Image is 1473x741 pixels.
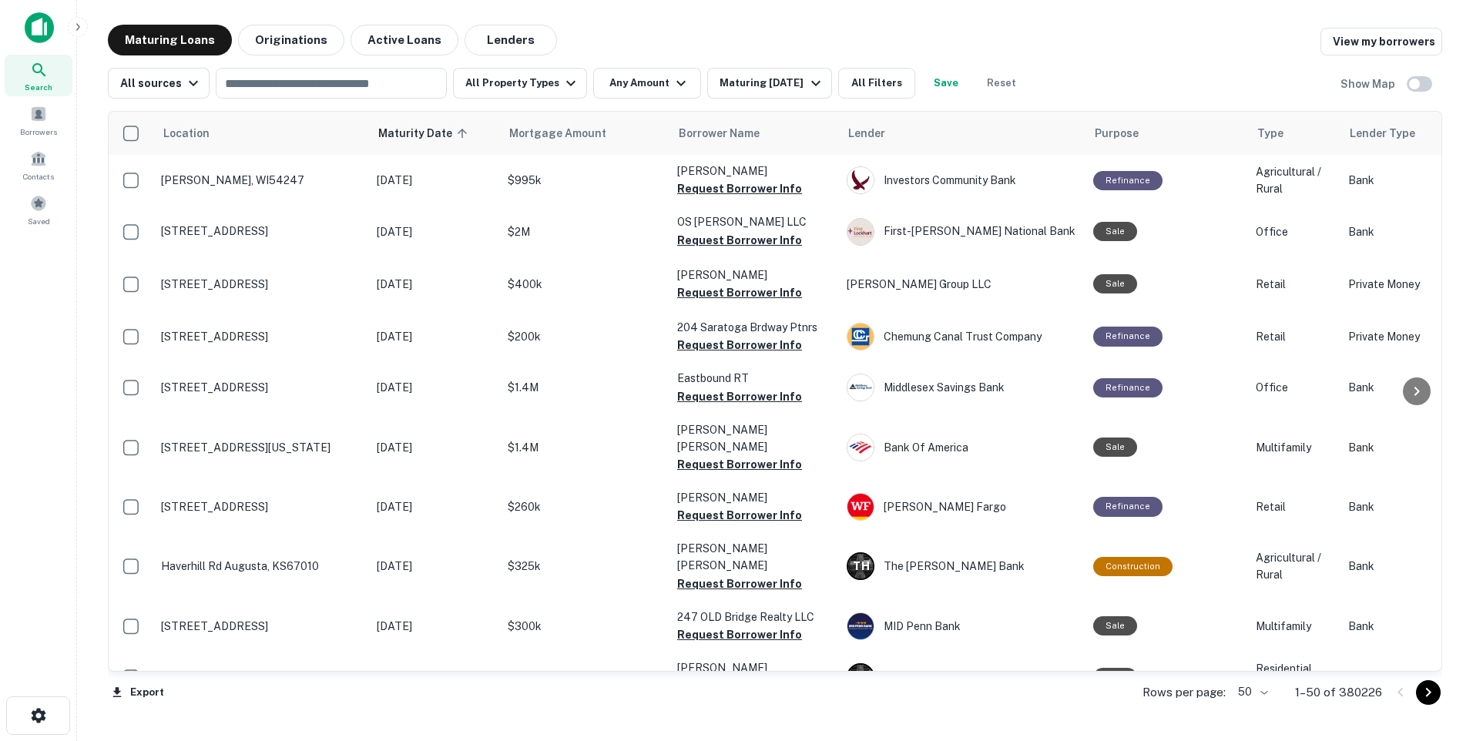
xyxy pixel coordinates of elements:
button: Active Loans [351,25,458,55]
p: [PERSON_NAME] [PERSON_NAME] [677,540,831,574]
button: Maturing Loans [108,25,232,55]
p: $995k [508,172,662,189]
div: [PERSON_NAME] Financial [847,663,1078,691]
img: picture [847,494,874,520]
p: $1.4M [508,439,662,456]
p: OS [PERSON_NAME] LLC [677,213,831,230]
button: All Property Types [453,68,587,99]
p: T H [853,558,869,575]
a: Contacts [5,144,72,186]
th: Purpose [1085,112,1248,155]
p: Residential Investment [1256,660,1333,694]
p: 204 Saratoga Brdway Ptnrs [677,319,831,336]
p: [PERSON_NAME] [677,163,831,179]
div: Sale [1093,274,1137,293]
div: Chemung Canal Trust Company [847,323,1078,350]
img: picture [847,434,874,461]
span: Borrowers [20,126,57,138]
button: Request Borrower Info [677,283,802,302]
p: [DATE] [377,498,492,515]
img: picture [847,324,874,350]
th: Maturity Date [369,112,500,155]
div: Maturing [DATE] [720,74,824,92]
button: Any Amount [593,68,701,99]
button: Originations [238,25,344,55]
p: Multifamily [1256,618,1333,635]
span: Maturity Date [378,124,472,142]
span: Search [25,81,52,93]
a: Saved [5,189,72,230]
a: Borrowers [5,99,72,141]
div: Sale [1093,222,1137,241]
p: Bank [1348,558,1471,575]
p: $300k [508,618,662,635]
p: [PERSON_NAME] [PERSON_NAME] [677,421,831,455]
p: [STREET_ADDRESS] [161,619,361,633]
p: $200k [508,328,662,345]
p: 247 OLD Bridge Realty LLC [677,609,831,625]
p: [DATE] [377,618,492,635]
p: Bank [1348,379,1471,396]
p: Retail [1256,328,1333,345]
p: [PERSON_NAME] Group LLC [847,276,1078,293]
p: Retail [1256,498,1333,515]
p: [STREET_ADDRESS] [161,670,361,684]
p: [PERSON_NAME], WI54247 [161,173,361,187]
span: Lender Type [1350,124,1415,142]
span: Saved [28,215,50,227]
button: Request Borrower Info [677,455,802,474]
iframe: Chat Widget [1396,618,1473,692]
img: capitalize-icon.png [25,12,54,43]
div: Middlesex Savings Bank [847,374,1078,401]
button: Request Borrower Info [677,575,802,593]
button: Lenders [465,25,557,55]
span: Mortgage Amount [509,124,626,142]
button: Go to next page [1416,680,1441,705]
p: Bank [1348,618,1471,635]
button: Export [108,681,168,704]
p: [STREET_ADDRESS] [161,277,361,291]
div: Bank Of America [847,434,1078,461]
button: Save your search to get updates of matches that match your search criteria. [921,68,971,99]
p: Multifamily [1256,439,1333,456]
a: Search [5,55,72,96]
span: Lender [848,124,885,142]
p: Agricultural / Rural [1256,549,1333,583]
div: [PERSON_NAME] Fargo [847,493,1078,521]
span: Type [1257,124,1283,142]
p: Office [1256,379,1333,396]
th: Mortgage Amount [500,112,669,155]
button: All sources [108,68,210,99]
p: $2M [508,223,662,240]
div: First-[PERSON_NAME] National Bank [847,218,1078,246]
p: Bank [1348,172,1471,189]
th: Location [153,112,369,155]
p: [DATE] [377,172,492,189]
div: 50 [1232,681,1270,703]
div: The [PERSON_NAME] Bank [847,552,1078,580]
p: Office [1256,223,1333,240]
p: Agricultural / Rural [1256,163,1333,197]
p: [STREET_ADDRESS] [161,224,361,238]
button: All Filters [838,68,915,99]
p: [DATE] [377,669,492,686]
button: Request Borrower Info [677,506,802,525]
p: 1–50 of 380226 [1295,683,1382,702]
p: [STREET_ADDRESS] [161,330,361,344]
p: $400k [508,276,662,293]
div: This loan purpose was for refinancing [1093,327,1163,346]
p: E F [854,669,867,686]
p: Retail [1256,276,1333,293]
a: View my borrowers [1320,28,1442,55]
span: Borrower Name [679,124,760,142]
p: [DATE] [377,379,492,396]
p: Private Money [1348,328,1471,345]
img: picture [847,374,874,401]
th: Borrower Name [669,112,839,155]
span: Purpose [1095,124,1139,142]
h6: Show Map [1340,75,1398,92]
p: [DATE] [377,328,492,345]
